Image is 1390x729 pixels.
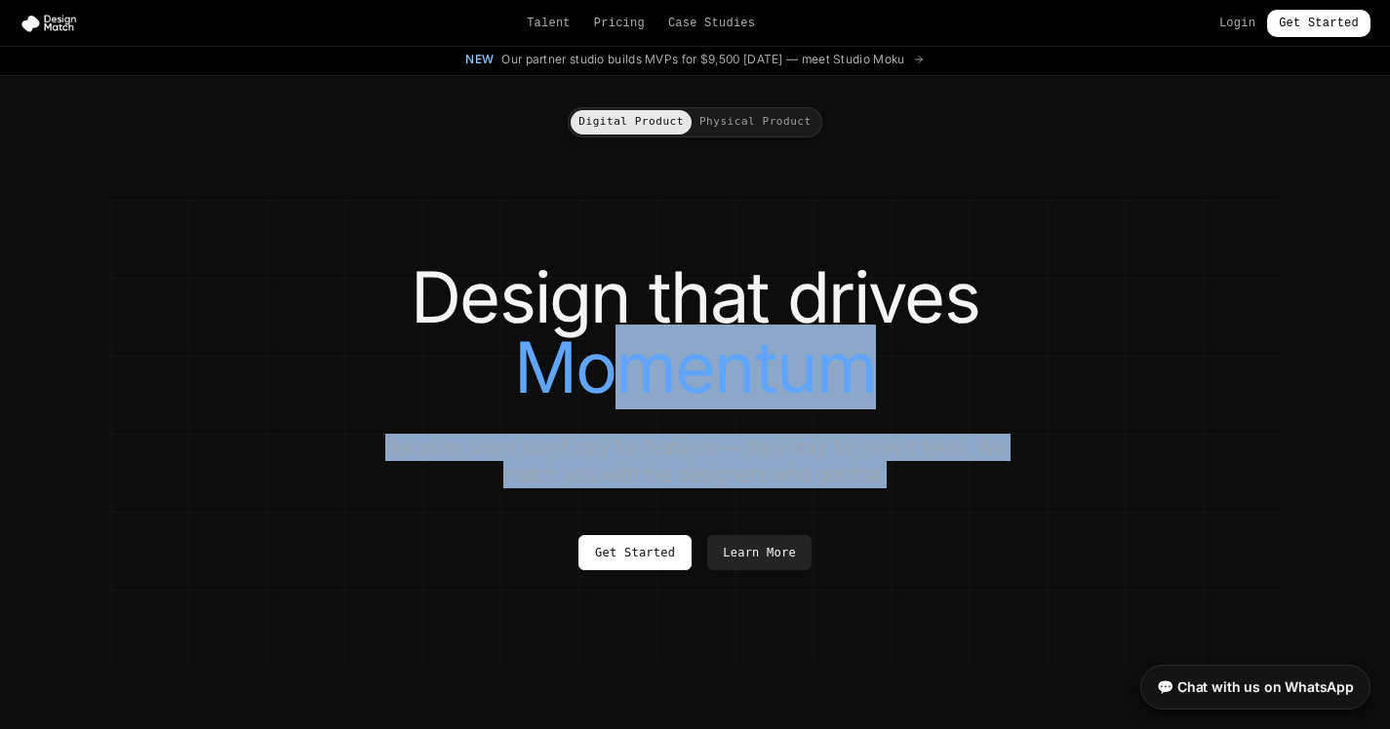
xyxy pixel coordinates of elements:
button: Digital Product [571,110,692,134]
a: Pricing [594,16,645,31]
a: Get Started [578,535,692,570]
a: Get Started [1267,10,1370,37]
h1: Design that drives [149,262,1242,403]
a: 💬 Chat with us on WhatsApp [1140,665,1370,710]
a: Talent [527,16,571,31]
span: Our partner studio builds MVPs for $9,500 [DATE] — meet Studio Moku [501,52,904,67]
img: Design Match [20,14,86,33]
a: Case Studies [668,16,755,31]
span: Momentum [514,332,877,403]
a: Learn More [707,535,812,570]
button: Physical Product [692,110,819,134]
p: Because users don't stay for features — they stay for how it feels. We match you with the designe... [368,434,1023,488]
a: Login [1219,16,1255,31]
span: New [465,52,494,67]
